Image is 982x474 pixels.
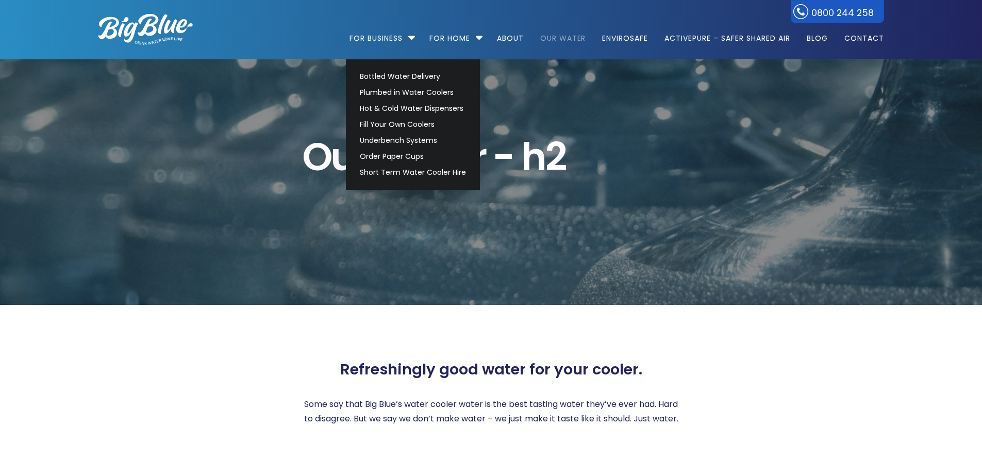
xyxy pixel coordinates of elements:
[355,149,471,165] a: Order Paper Cups
[521,134,545,180] span: h
[302,134,330,180] span: O
[98,14,193,45] img: logo
[355,117,471,133] a: Fill Your Own Coolers
[355,101,471,117] a: Hot & Cold Water Dispensers
[545,134,565,180] span: 2
[330,134,354,180] span: u
[355,165,471,181] a: Short Term Water Cooler Hire
[493,134,513,180] span: -
[340,361,642,379] span: Refreshingly good water for your cooler.
[355,69,471,85] a: Bottled Water Delivery
[355,133,471,149] a: Underbench Systems
[355,85,471,101] a: Plumbed in Water Coolers
[472,134,485,180] span: r
[299,397,683,426] p: Some say that Big Blue’s water cooler water is the best tasting water they’ve ever had. Hard to d...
